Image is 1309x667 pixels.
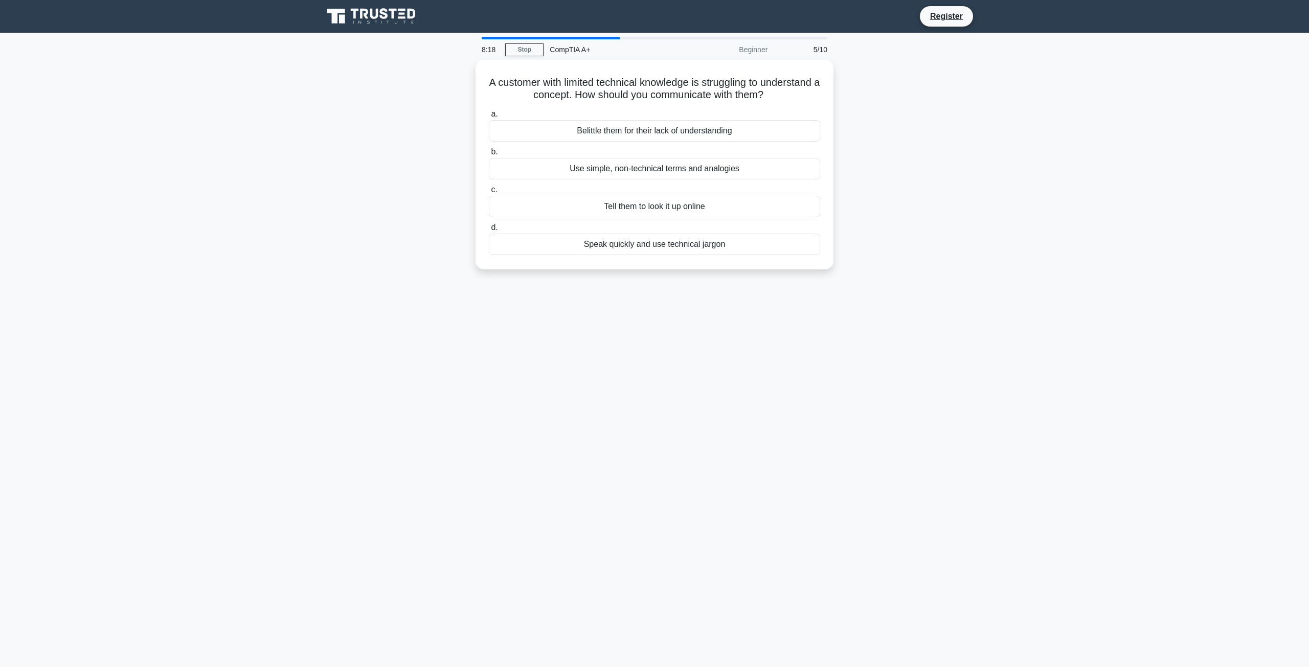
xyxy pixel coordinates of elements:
[489,196,820,217] div: Tell them to look it up online
[489,120,820,142] div: Belittle them for their lack of understanding
[505,43,544,56] a: Stop
[489,234,820,255] div: Speak quickly and use technical jargon
[924,10,969,22] a: Register
[774,39,833,60] div: 5/10
[488,76,821,102] h5: A customer with limited technical knowledge is struggling to understand a concept. How should you...
[476,39,505,60] div: 8:18
[684,39,774,60] div: Beginner
[491,185,497,194] span: c.
[491,147,498,156] span: b.
[491,223,498,232] span: d.
[491,109,498,118] span: a.
[544,39,684,60] div: CompTIA A+
[489,158,820,179] div: Use simple, non-technical terms and analogies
